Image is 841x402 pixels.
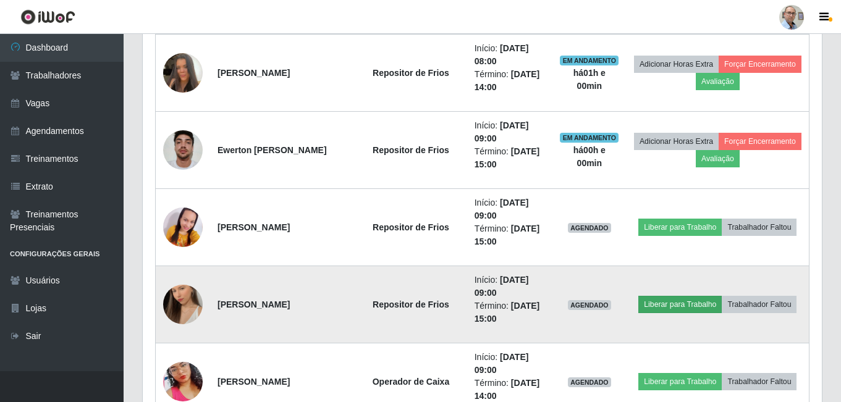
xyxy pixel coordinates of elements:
[475,196,545,222] li: Início:
[638,219,722,236] button: Liberar para Trabalho
[560,133,619,143] span: EM ANDAMENTO
[634,56,719,73] button: Adicionar Horas Extra
[722,296,797,313] button: Trabalhador Faltou
[568,300,611,310] span: AGENDADO
[373,68,449,78] strong: Repositor de Frios
[696,150,740,167] button: Avaliação
[573,68,606,91] strong: há 01 h e 00 min
[475,222,545,248] li: Término:
[722,219,797,236] button: Trabalhador Faltou
[573,145,606,168] strong: há 00 h e 00 min
[373,377,450,387] strong: Operador de Caixa
[218,299,290,309] strong: [PERSON_NAME]
[722,373,797,390] button: Trabalhador Faltou
[475,275,529,298] time: [DATE] 09:00
[475,274,545,299] li: Início:
[560,56,619,65] span: EM ANDAMENTO
[163,269,203,340] img: 1726843686104.jpeg
[719,56,801,73] button: Forçar Encerramento
[475,43,529,66] time: [DATE] 08:00
[163,124,203,176] img: 1741968469890.jpeg
[218,377,290,387] strong: [PERSON_NAME]
[163,38,203,108] img: 1755212762303.jpeg
[719,133,801,150] button: Forçar Encerramento
[475,352,529,375] time: [DATE] 09:00
[163,185,203,269] img: 1722642287438.jpeg
[218,222,290,232] strong: [PERSON_NAME]
[634,133,719,150] button: Adicionar Horas Extra
[218,145,327,155] strong: Ewerton [PERSON_NAME]
[638,373,722,390] button: Liberar para Trabalho
[696,73,740,90] button: Avaliação
[475,145,545,171] li: Término:
[20,9,75,25] img: CoreUI Logo
[475,42,545,68] li: Início:
[373,299,449,309] strong: Repositor de Frios
[373,145,449,155] strong: Repositor de Frios
[475,120,529,143] time: [DATE] 09:00
[568,377,611,387] span: AGENDADO
[475,351,545,377] li: Início:
[373,222,449,232] strong: Repositor de Frios
[475,119,545,145] li: Início:
[475,299,545,325] li: Término:
[638,296,722,313] button: Liberar para Trabalho
[568,223,611,233] span: AGENDADO
[475,68,545,94] li: Término:
[218,68,290,78] strong: [PERSON_NAME]
[475,198,529,220] time: [DATE] 09:00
